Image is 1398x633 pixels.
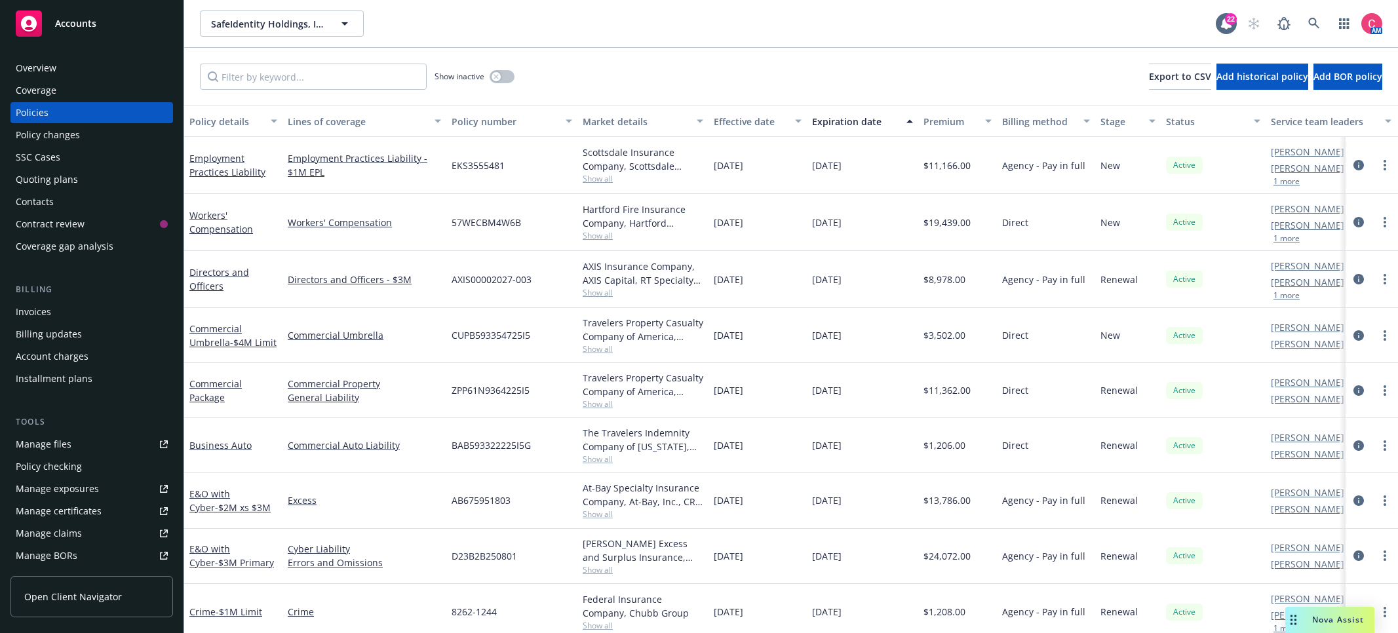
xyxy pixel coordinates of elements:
[16,58,56,79] div: Overview
[583,508,703,520] span: Show all
[452,273,532,286] span: AXIS00002027-003
[1171,385,1197,396] span: Active
[1100,115,1141,128] div: Stage
[583,564,703,575] span: Show all
[1100,549,1138,563] span: Renewal
[10,456,173,477] a: Policy checking
[211,17,324,31] span: SafeIdentity Holdings, Inc. (fka Safetrust Holdings, Inc.)
[1377,548,1393,564] a: more
[16,236,113,257] div: Coverage gap analysis
[1377,214,1393,230] a: more
[16,523,82,544] div: Manage claims
[16,80,56,101] div: Coverage
[200,64,427,90] input: Filter by keyword...
[583,620,703,631] span: Show all
[1271,557,1344,571] a: [PERSON_NAME]
[16,545,77,566] div: Manage BORs
[452,159,505,172] span: EKS3555481
[709,105,807,137] button: Effective date
[288,605,441,619] a: Crime
[1241,10,1267,37] a: Start snowing
[288,115,427,128] div: Lines of coverage
[55,18,96,29] span: Accounts
[435,71,484,82] span: Show inactive
[923,493,971,507] span: $13,786.00
[1266,105,1397,137] button: Service team leaders
[10,191,173,212] a: Contacts
[812,383,842,397] span: [DATE]
[997,105,1095,137] button: Billing method
[1100,605,1138,619] span: Renewal
[807,105,918,137] button: Expiration date
[812,549,842,563] span: [DATE]
[452,383,530,397] span: ZPP61N9364225I5
[230,336,277,349] span: - $4M Limit
[16,501,102,522] div: Manage certificates
[16,214,85,235] div: Contract review
[1100,328,1120,342] span: New
[583,230,703,241] span: Show all
[1377,383,1393,398] a: more
[189,488,271,514] a: E&O with Cyber
[812,438,842,452] span: [DATE]
[10,415,173,429] div: Tools
[583,537,703,564] div: [PERSON_NAME] Excess and Surplus Insurance, Inc., [PERSON_NAME] Group, CRC Group
[288,438,441,452] a: Commercial Auto Liability
[282,105,446,137] button: Lines of coverage
[812,493,842,507] span: [DATE]
[1351,157,1367,173] a: circleInformation
[1377,604,1393,620] a: more
[16,478,99,499] div: Manage exposures
[10,501,173,522] a: Manage certificates
[1271,337,1344,351] a: [PERSON_NAME]
[1377,493,1393,508] a: more
[10,80,173,101] a: Coverage
[1285,607,1374,633] button: Nova Assist
[714,273,743,286] span: [DATE]
[16,147,60,168] div: SSC Cases
[1312,614,1364,625] span: Nova Assist
[16,169,78,190] div: Quoting plans
[1171,440,1197,451] span: Active
[16,125,80,145] div: Policy changes
[1002,328,1028,342] span: Direct
[189,322,277,349] a: Commercial Umbrella
[10,478,173,499] span: Manage exposures
[923,159,971,172] span: $11,166.00
[1271,608,1344,622] a: [PERSON_NAME]
[1351,493,1367,508] a: circleInformation
[215,556,274,569] span: - $3M Primary
[812,159,842,172] span: [DATE]
[1271,541,1344,554] a: [PERSON_NAME]
[583,145,703,173] div: Scottsdale Insurance Company, Scottsdale Insurance Company (Nationwide), E-Risk Services, RT Spec...
[1271,202,1344,216] a: [PERSON_NAME]
[1271,486,1344,499] a: [PERSON_NAME]
[288,328,441,342] a: Commercial Umbrella
[1313,70,1382,83] span: Add BOR policy
[452,493,511,507] span: AB675951803
[583,481,703,508] div: At-Bay Specialty Insurance Company, At-Bay, Inc., CRC Group
[714,216,743,229] span: [DATE]
[10,545,173,566] a: Manage BORs
[189,605,262,618] a: Crime
[1002,115,1076,128] div: Billing method
[714,328,743,342] span: [DATE]
[923,605,965,619] span: $1,208.00
[812,328,842,342] span: [DATE]
[216,605,262,618] span: - $1M Limit
[812,115,899,128] div: Expiration date
[923,549,971,563] span: $24,072.00
[1171,606,1197,618] span: Active
[1351,214,1367,230] a: circleInformation
[1002,549,1085,563] span: Agency - Pay in full
[10,147,173,168] a: SSC Cases
[923,438,965,452] span: $1,206.00
[812,273,842,286] span: [DATE]
[1002,493,1085,507] span: Agency - Pay in full
[16,324,82,345] div: Billing updates
[583,453,703,465] span: Show all
[1271,447,1344,461] a: [PERSON_NAME]
[1171,495,1197,507] span: Active
[1149,64,1211,90] button: Export to CSV
[577,105,709,137] button: Market details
